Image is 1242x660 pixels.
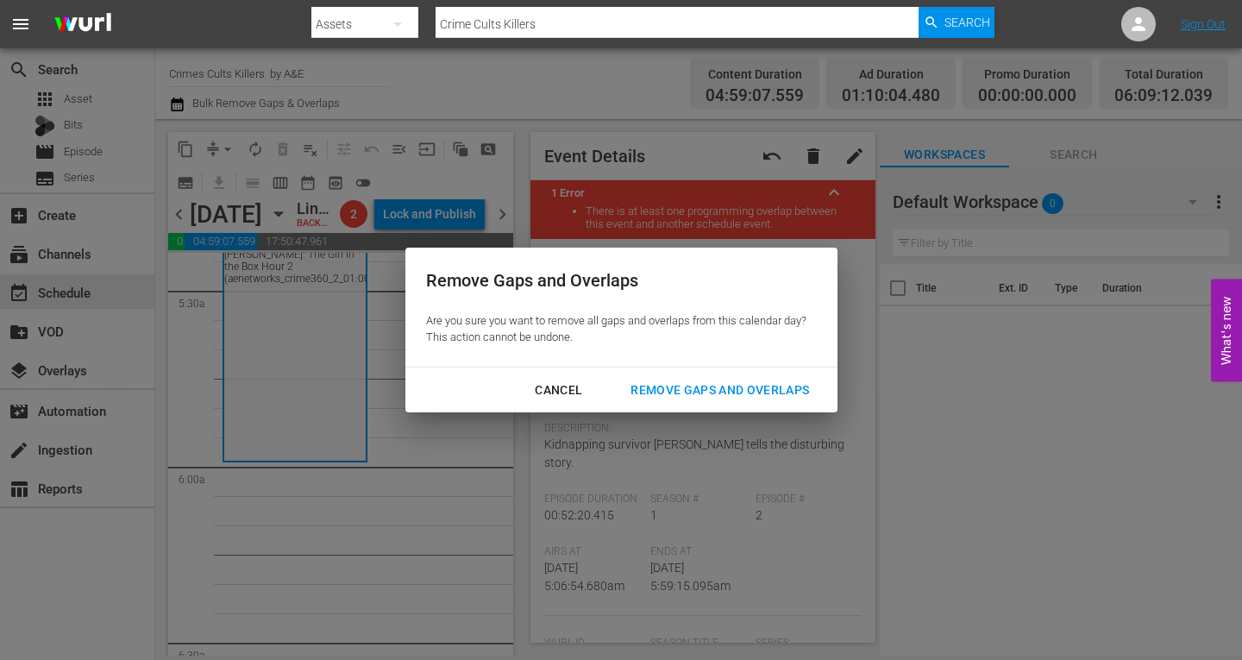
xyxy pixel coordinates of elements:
div: Remove Gaps and Overlaps [617,380,823,401]
span: Search [944,7,990,38]
span: menu [10,14,31,35]
button: Remove Gaps and Overlaps [610,374,830,406]
img: ans4CAIJ8jUAAAAAAAAAAAAAAAAAAAAAAAAgQb4GAAAAAAAAAAAAAAAAAAAAAAAAJMjXAAAAAAAAAAAAAAAAAAAAAAAAgAT5G... [41,4,124,45]
p: This action cannot be undone. [426,330,806,346]
div: Remove Gaps and Overlaps [426,268,806,293]
a: Sign Out [1181,17,1226,31]
button: Cancel [514,374,603,406]
p: Are you sure you want to remove all gaps and overlaps from this calendar day? [426,313,806,330]
div: Cancel [521,380,596,401]
button: Open Feedback Widget [1211,279,1242,381]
